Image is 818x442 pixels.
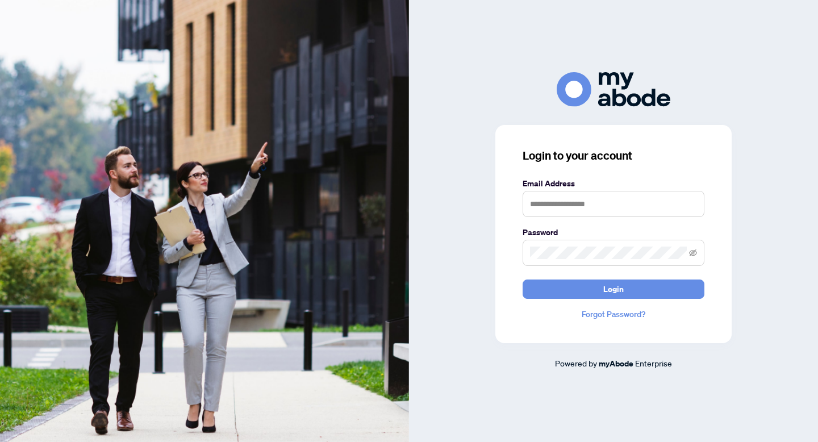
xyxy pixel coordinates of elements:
[557,72,670,107] img: ma-logo
[523,226,704,239] label: Password
[523,280,704,299] button: Login
[603,280,624,298] span: Login
[599,357,633,370] a: myAbode
[523,177,704,190] label: Email Address
[689,249,697,257] span: eye-invisible
[523,308,704,320] a: Forgot Password?
[635,358,672,368] span: Enterprise
[523,148,704,164] h3: Login to your account
[555,358,597,368] span: Powered by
